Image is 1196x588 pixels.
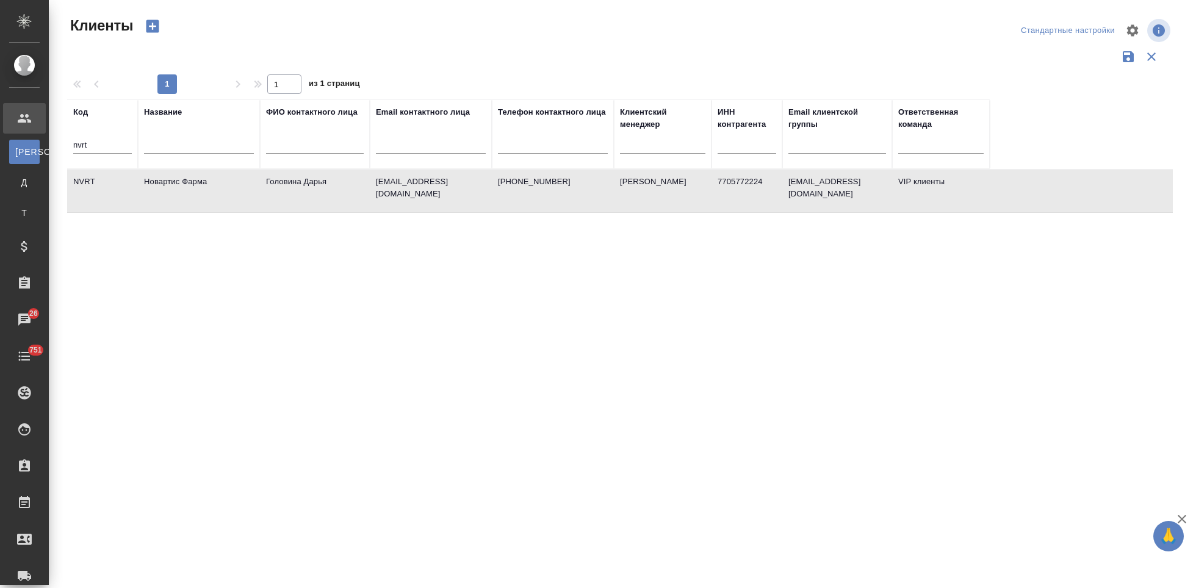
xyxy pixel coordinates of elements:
[711,170,782,212] td: 7705772224
[614,170,711,212] td: [PERSON_NAME]
[309,76,360,94] span: из 1 страниц
[1118,16,1147,45] span: Настроить таблицу
[1158,523,1179,549] span: 🙏
[9,201,40,225] a: Т
[1140,45,1163,68] button: Сбросить фильтры
[15,146,34,158] span: [PERSON_NAME]
[1147,19,1173,42] span: Посмотреть информацию
[376,106,470,118] div: Email контактного лица
[1117,45,1140,68] button: Сохранить фильтры
[15,176,34,188] span: Д
[498,106,606,118] div: Телефон контактного лица
[67,16,133,35] span: Клиенты
[9,140,40,164] a: [PERSON_NAME]
[266,106,358,118] div: ФИО контактного лица
[15,207,34,219] span: Т
[782,170,892,212] td: [EMAIL_ADDRESS][DOMAIN_NAME]
[73,106,88,118] div: Код
[9,170,40,195] a: Д
[3,304,46,335] a: 26
[22,344,49,356] span: 751
[498,176,608,188] p: [PHONE_NUMBER]
[718,106,776,131] div: ИНН контрагента
[260,170,370,212] td: Головина Дарья
[1153,521,1184,551] button: 🙏
[788,106,886,131] div: Email клиентской группы
[138,170,260,212] td: Новартис Фарма
[892,170,990,212] td: VIP клиенты
[144,106,182,118] div: Название
[138,16,167,37] button: Создать
[3,341,46,371] a: 751
[620,106,705,131] div: Клиентский менеджер
[898,106,984,131] div: Ответственная команда
[22,307,45,320] span: 26
[67,170,138,212] td: NVRT
[1018,21,1118,40] div: split button
[376,176,486,200] p: [EMAIL_ADDRESS][DOMAIN_NAME]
